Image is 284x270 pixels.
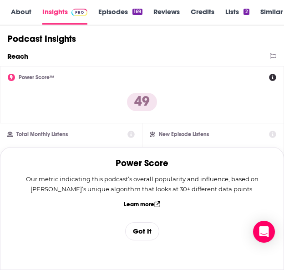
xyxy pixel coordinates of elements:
[11,174,273,194] p: Our metric indicating this podcast’s overall popularity and influence, based on [PERSON_NAME]’s u...
[191,7,214,25] a: Credits
[7,33,76,45] h1: Podcast Insights
[253,221,275,243] div: Open Intercom Messenger
[225,7,249,25] a: Lists2
[16,131,68,138] h2: Total Monthly Listens
[153,7,180,25] a: Reviews
[125,222,159,240] button: Got It
[243,9,249,15] div: 2
[159,131,209,138] h2: New Episode Listens
[98,7,142,25] a: Episodes169
[11,158,273,168] h2: Power Score
[260,7,283,25] a: Similar
[132,9,142,15] div: 169
[71,9,87,16] img: Podchaser Pro
[11,199,273,209] a: Learn more
[19,74,54,81] h2: Power Score™
[42,7,87,25] a: InsightsPodchaser Pro
[7,52,28,61] h2: Reach
[127,93,157,111] p: 49
[11,7,31,25] a: About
